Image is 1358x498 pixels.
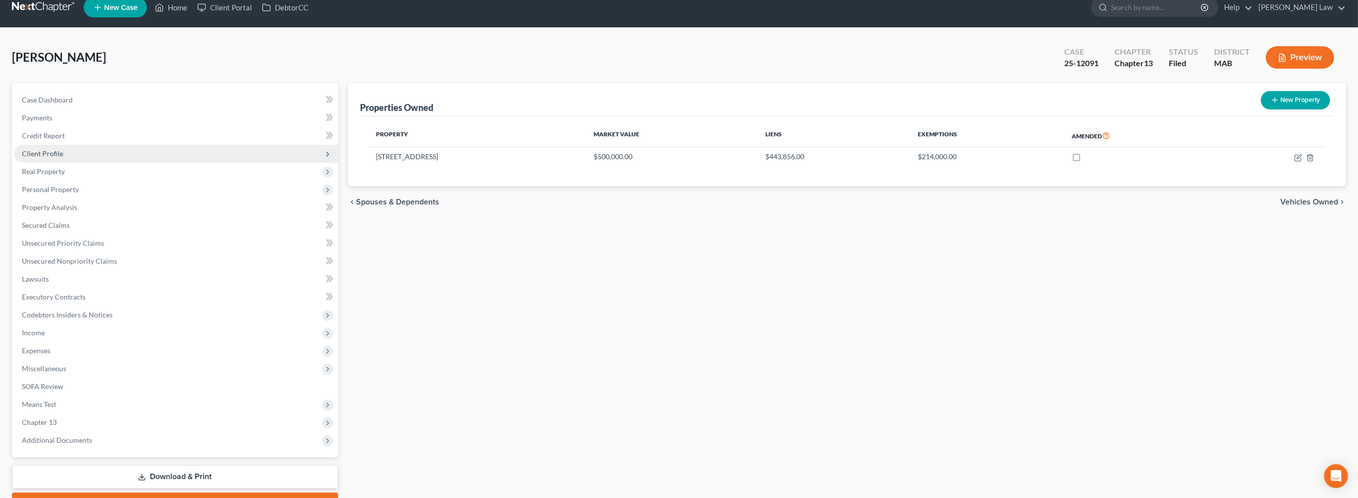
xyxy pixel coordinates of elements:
[22,382,63,391] span: SOFA Review
[1114,58,1153,69] div: Chapter
[22,131,65,140] span: Credit Report
[22,293,86,301] span: Executory Contracts
[910,124,1064,147] th: Exemptions
[1064,124,1216,147] th: Amended
[1064,46,1099,58] div: Case
[1280,198,1346,206] button: Vehicles Owned chevron_right
[910,147,1064,166] td: $214,000.00
[1338,198,1346,206] i: chevron_right
[348,198,439,206] button: chevron_left Spouses & Dependents
[22,418,57,426] span: Chapter 13
[22,346,50,355] span: Expenses
[14,234,338,252] a: Unsecured Priority Claims
[14,199,338,216] a: Property Analysis
[22,239,104,247] span: Unsecured Priority Claims
[22,96,73,104] span: Case Dashboard
[14,270,338,288] a: Lawsuits
[14,91,338,109] a: Case Dashboard
[360,101,433,113] div: Properties Owned
[1266,46,1334,69] button: Preview
[1261,91,1330,109] button: New Property
[14,109,338,127] a: Payments
[1280,198,1338,206] span: Vehicles Owned
[22,221,70,229] span: Secured Claims
[1064,58,1099,69] div: 25-12091
[22,364,66,373] span: Miscellaneous
[1214,58,1250,69] div: MAB
[22,400,56,408] span: Means Test
[22,257,117,265] span: Unsecured Nonpriority Claims
[14,127,338,145] a: Credit Report
[1114,46,1153,58] div: Chapter
[14,216,338,234] a: Secured Claims
[348,198,356,206] i: chevron_left
[14,378,338,396] a: SOFA Review
[586,124,757,147] th: Market Value
[104,4,137,11] span: New Case
[22,203,77,211] span: Property Analysis
[356,198,439,206] span: Spouses & Dependents
[757,147,910,166] td: $443,856.00
[368,124,586,147] th: Property
[22,310,113,319] span: Codebtors Insiders & Notices
[22,185,79,194] span: Personal Property
[22,167,65,176] span: Real Property
[757,124,910,147] th: Liens
[22,149,63,158] span: Client Profile
[586,147,757,166] td: $500,000.00
[14,252,338,270] a: Unsecured Nonpriority Claims
[368,147,586,166] td: [STREET_ADDRESS]
[1169,58,1198,69] div: Filed
[1324,464,1348,488] div: Open Intercom Messenger
[1144,58,1153,68] span: 13
[1214,46,1250,58] div: District
[22,275,49,283] span: Lawsuits
[12,50,106,64] span: [PERSON_NAME]
[22,113,52,122] span: Payments
[1169,46,1198,58] div: Status
[22,436,92,444] span: Additional Documents
[14,288,338,306] a: Executory Contracts
[12,465,338,489] a: Download & Print
[22,328,45,337] span: Income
